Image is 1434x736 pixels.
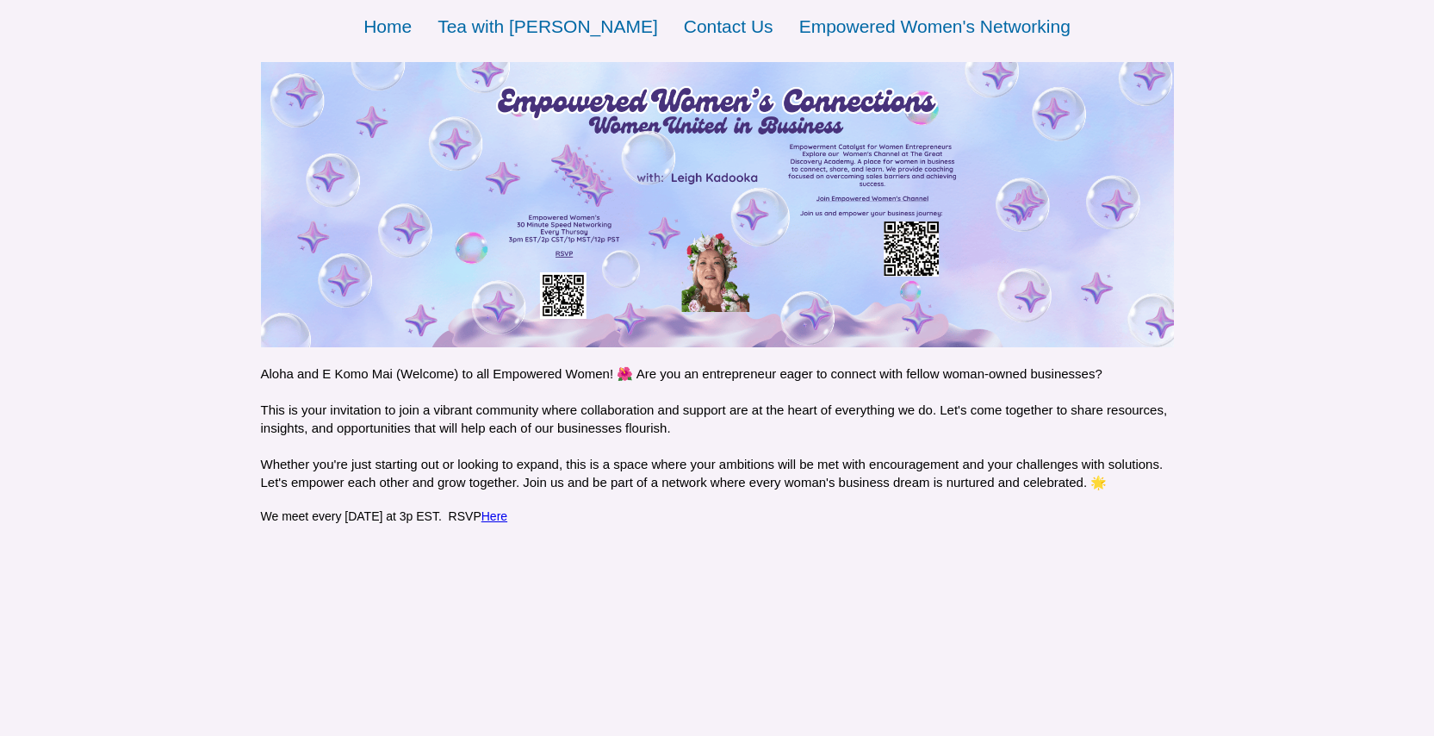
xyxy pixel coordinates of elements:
p: We meet every [DATE] at 3p EST. RSVP [261,508,1174,526]
a: Here [481,509,507,523]
p: Aloha and E Komo Mai (Welcome) to all Empowered Women! 🌺 Are you an entrepreneur eager to connect... [261,365,1174,383]
a: Contact Us [671,9,786,45]
p: Whether you're just starting out or looking to expand, this is a space where your ambitions will ... [261,455,1174,491]
a: Empowered Women's Networking [786,9,1083,45]
a: Tea with [PERSON_NAME] [425,9,671,45]
p: This is your invitation to join a vibrant community where collaboration and support are at the he... [261,401,1174,437]
a: Home [351,9,425,45]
